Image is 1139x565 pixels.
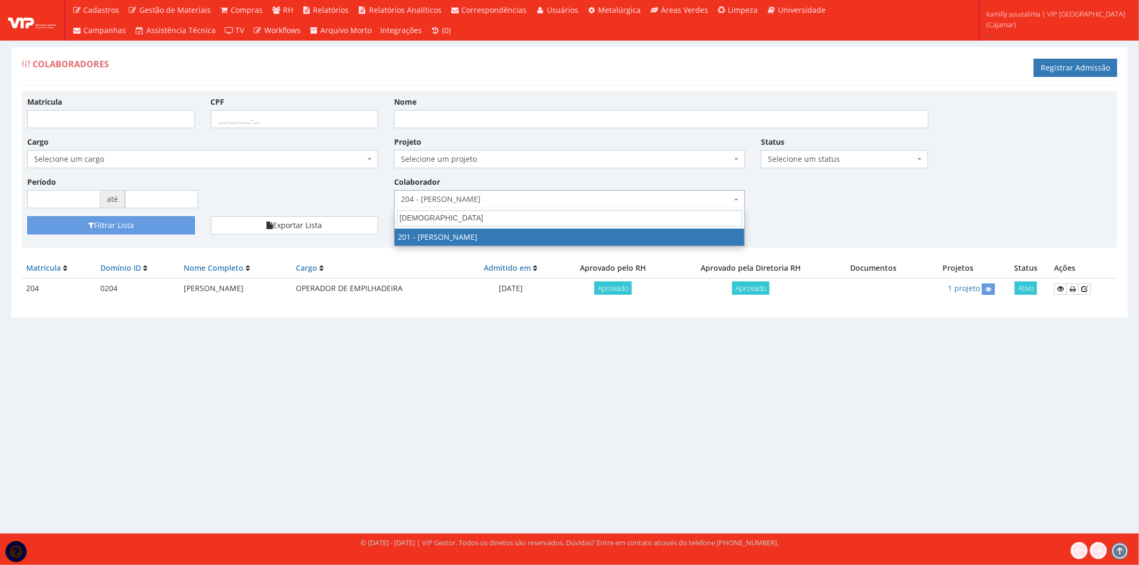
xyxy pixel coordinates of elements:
label: Matrícula [27,97,62,107]
span: Compras [231,5,263,15]
span: Aprovado [732,281,769,295]
label: Período [27,177,56,187]
input: ___.___.___-__ [211,110,379,128]
span: Assistência Técnica [146,25,216,35]
a: TV [220,20,249,41]
span: (0) [442,25,451,35]
a: Campanhas [68,20,131,41]
a: Nome Completo [184,263,243,273]
td: [DATE] [464,278,557,299]
div: © [DATE] - [DATE] | VIP Gestor. Todos os direitos são reservados. Dúvidas? Entre em contato atrav... [360,538,779,548]
label: CPF [211,97,225,107]
a: Arquivo Morto [305,20,376,41]
a: 1 projeto [948,283,980,293]
span: Aprovado [594,281,632,295]
td: OPERADOR DE EMPILHADEIRA [292,278,465,299]
label: Projeto [394,137,421,147]
td: 0204 [96,278,179,299]
span: 204 - DANIEL DE JESUS MOURA [394,190,745,208]
th: Status [1002,258,1050,278]
label: Nome [394,97,417,107]
span: Selecione um cargo [27,150,378,168]
label: Cargo [27,137,49,147]
label: Status [761,137,784,147]
span: Colaboradores [33,58,109,70]
th: Ações [1050,258,1117,278]
button: Exportar Lista [211,216,379,234]
span: 204 - DANIEL DE JESUS MOURA [401,194,732,205]
a: Matrícula [26,263,61,273]
span: Usuários [547,5,578,15]
button: Filtrar Lista [27,216,195,234]
span: Metalúrgica [599,5,641,15]
a: Admitido em [484,263,531,273]
td: [PERSON_NAME] [179,278,292,299]
a: Integrações [376,20,427,41]
a: Registrar Admissão [1034,59,1117,77]
span: Limpeza [728,5,758,15]
th: Aprovado pelo RH [557,258,669,278]
span: até [100,190,125,208]
label: Colaborador [394,177,440,187]
a: Cargo [296,263,317,273]
a: Domínio ID [100,263,141,273]
td: 204 [22,278,96,299]
span: Selecione um status [768,154,915,164]
span: Áreas Verdes [661,5,708,15]
span: Ativo [1015,281,1037,295]
span: Cadastros [84,5,120,15]
span: Arquivo Morto [321,25,372,35]
span: Relatórios Analíticos [369,5,442,15]
th: Projetos [915,258,1002,278]
span: Correspondências [462,5,527,15]
span: Campanhas [84,25,127,35]
span: Workflows [264,25,301,35]
a: (0) [427,20,455,41]
a: Workflows [249,20,305,41]
a: Assistência Técnica [131,20,221,41]
span: RH [283,5,293,15]
span: TV [236,25,245,35]
span: Gestão de Materiais [139,5,211,15]
span: Integrações [381,25,422,35]
span: kamilly.souzalima | VIP [GEOGRAPHIC_DATA] (Cajamar) [986,9,1125,30]
span: Selecione um cargo [34,154,365,164]
li: 201 - [PERSON_NAME] [395,229,744,246]
span: Selecione um status [761,150,929,168]
span: Selecione um projeto [401,154,732,164]
span: Universidade [778,5,826,15]
img: logo [8,12,56,28]
span: Selecione um projeto [394,150,745,168]
th: Aprovado pela Diretoria RH [669,258,832,278]
span: Relatórios [313,5,349,15]
th: Documentos [832,258,915,278]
